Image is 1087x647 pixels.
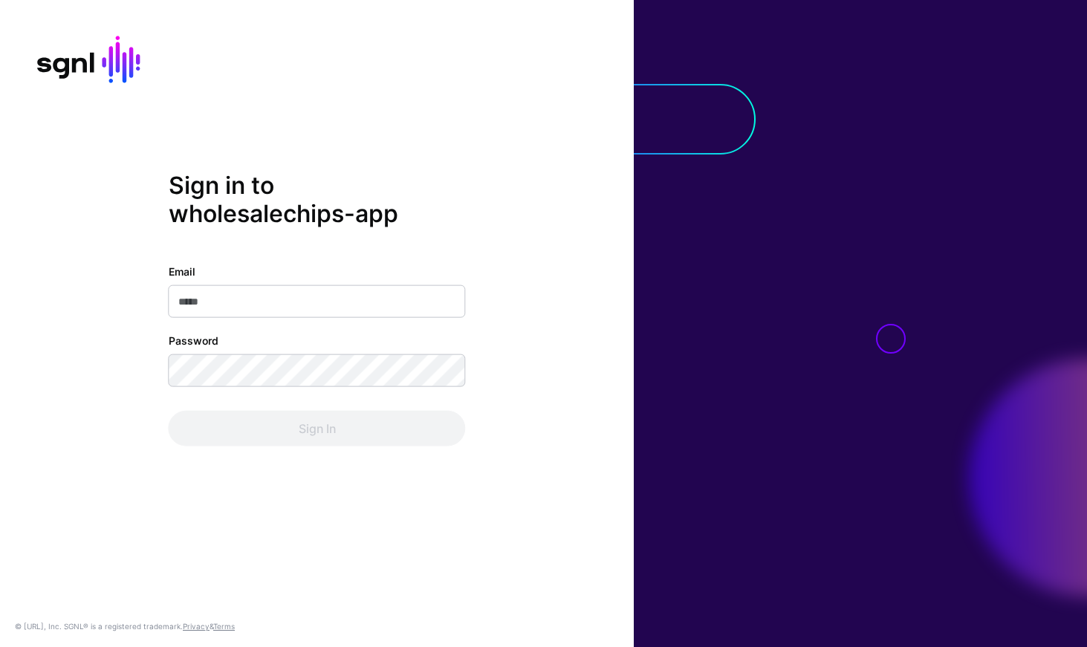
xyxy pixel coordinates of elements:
[169,333,218,348] label: Password
[169,264,195,279] label: Email
[15,620,235,632] div: © [URL], Inc. SGNL® is a registered trademark. &
[183,622,210,631] a: Privacy
[169,171,466,228] h2: Sign in to wholesalechips-app
[213,622,235,631] a: Terms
